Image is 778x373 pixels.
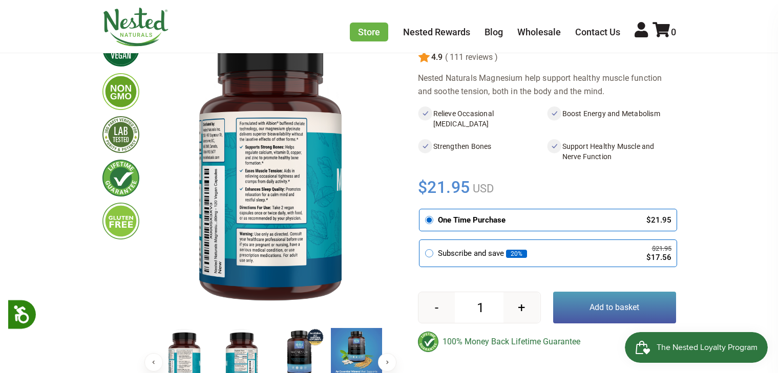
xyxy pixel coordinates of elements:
img: Magnesium Glycinate [156,21,385,319]
iframe: Button to open loyalty program pop-up [625,332,768,363]
a: 0 [653,27,676,37]
span: 0 [671,27,676,37]
li: Strengthen Bones [418,139,547,164]
img: glutenfree [102,203,139,239]
img: Nested Naturals [102,8,169,47]
button: - [418,292,455,323]
a: Store [350,23,388,41]
img: gmofree [102,73,139,110]
button: + [503,292,540,323]
a: Blog [485,27,503,37]
li: Boost Energy and Metabolism [547,106,676,131]
img: star.svg [418,51,430,63]
div: 100% Money Back Lifetime Guarantee [418,332,676,352]
span: 4.9 [430,53,443,62]
div: Nested Naturals Magnesium help support healthy muscle function and soothe tension, both in the bo... [418,72,676,98]
button: Previous [144,353,163,371]
button: Add to basket [553,292,676,323]
span: USD [470,182,494,195]
li: Relieve Occasional [MEDICAL_DATA] [418,106,547,131]
span: ( 111 reviews ) [443,53,498,62]
img: lifetimeguarantee [102,160,139,196]
a: Contact Us [575,27,620,37]
button: Next [378,353,396,371]
img: thirdpartytested [102,116,139,153]
img: badge-lifetimeguarantee-color.svg [418,332,438,352]
span: $21.95 [418,176,471,199]
a: Wholesale [517,27,561,37]
a: Nested Rewards [403,27,470,37]
li: Support Healthy Muscle and Nerve Function [547,139,676,164]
